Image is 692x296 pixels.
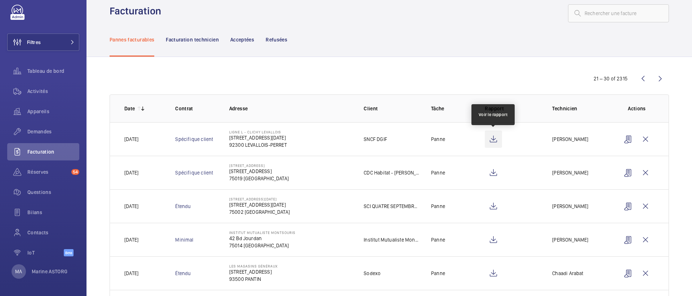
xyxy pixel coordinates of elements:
p: [DATE] [124,236,138,243]
p: [PERSON_NAME] [552,203,588,210]
p: [DATE] [124,270,138,277]
p: 42 Bd Jourdan [229,235,296,242]
a: Spécifique client [175,136,213,142]
p: Les Magasins Généraux [229,264,278,268]
p: 75014 [GEOGRAPHIC_DATA] [229,242,296,249]
p: Facturation technicien [166,36,219,43]
span: Réserves [27,168,68,176]
p: [DATE] [124,203,138,210]
p: Acceptées [230,36,254,43]
span: Activités [27,88,79,95]
span: Facturation [27,148,79,155]
p: MA [15,268,22,275]
div: Voir le rapport [479,111,508,118]
p: [PERSON_NAME] [552,136,588,143]
p: Adresse [229,105,352,112]
p: Panne [431,203,445,210]
p: [STREET_ADDRESS] [229,163,289,168]
p: Panne [431,136,445,143]
a: Minimal [175,237,193,243]
span: 54 [71,169,79,175]
span: Bilans [27,209,79,216]
p: Tâche [431,105,473,112]
p: [STREET_ADDRESS][DATE] [229,197,290,201]
p: Actions [620,105,654,112]
a: Spécifique client [175,170,213,176]
p: 75019 [GEOGRAPHIC_DATA] [229,175,289,182]
span: Questions [27,189,79,196]
p: Sodexo [364,270,381,277]
p: SNCF DGIF [364,136,387,143]
p: Institut Mutualiste Montsouris [364,236,420,243]
span: Beta [64,249,74,256]
p: Institut Mutualiste Montsouris [229,230,296,235]
p: 75002 [GEOGRAPHIC_DATA] [229,208,290,216]
p: Client [364,105,420,112]
p: [STREET_ADDRESS] [229,268,278,275]
p: Panne [431,236,445,243]
p: Contrat [175,105,217,112]
p: Refusées [266,36,287,43]
p: Marine ASTORG [32,268,68,275]
p: Ligne L - CLICHY LEVALLOIS [229,130,287,134]
span: IoT [27,249,64,256]
p: CDC Habitat - [PERSON_NAME] [364,169,420,176]
p: Chaadi Arabat [552,270,583,277]
button: Filtres [7,34,79,51]
h1: Facturation [110,4,165,18]
span: Contacts [27,229,79,236]
span: Demandes [27,128,79,135]
span: Tableau de bord [27,67,79,75]
div: 21 – 30 of 2315 [594,75,627,82]
a: Étendu [175,270,191,276]
input: Rechercher une facture [568,4,669,22]
p: Pannes facturables [110,36,154,43]
p: Date [124,105,135,112]
p: 92300 LEVALLOIS-PERRET [229,141,287,149]
p: [STREET_ADDRESS][DATE] [229,201,290,208]
a: Étendu [175,203,191,209]
p: [PERSON_NAME] [552,236,588,243]
p: [DATE] [124,136,138,143]
span: Filtres [27,39,41,46]
p: Panne [431,270,445,277]
p: [DATE] [124,169,138,176]
p: Panne [431,169,445,176]
span: Appareils [27,108,79,115]
p: Technicien [552,105,608,112]
p: [PERSON_NAME] [552,169,588,176]
p: 93500 PANTIN [229,275,278,283]
p: [STREET_ADDRESS] [229,168,289,175]
p: SCI QUATRE SEPTEMBRE C/O OIKO GESTION [364,203,420,210]
p: [STREET_ADDRESS][DATE] [229,134,287,141]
